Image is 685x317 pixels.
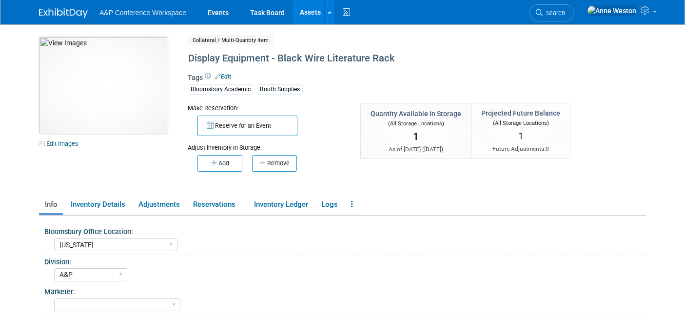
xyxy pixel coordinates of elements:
div: Booth Supplies [257,84,303,95]
a: Inventory Details [65,196,131,213]
div: (All Storage Locations) [481,118,560,127]
div: Bloomsbury Office Location: [44,224,649,237]
div: Future Adjustments: [481,145,560,153]
span: A&P Conference Workspace [99,9,186,17]
div: Division: [44,255,649,267]
a: Info [39,196,63,213]
div: Make Reservation: [188,103,346,113]
div: (All Storage Locations) [371,119,461,128]
div: As of [DATE] ( ) [371,145,461,154]
div: Display Equipment - Black Wire Literature Rack [185,50,587,67]
a: Reservations [187,196,246,213]
div: Quantity Available in Storage [371,109,461,119]
button: Reserve for an Event [197,116,297,136]
div: Bloomsbury Academic [188,84,254,95]
span: [DATE] [424,146,441,153]
div: Tags [188,73,587,101]
a: Logs [315,196,343,213]
span: 1 [518,130,524,141]
div: Marketer: [44,284,649,297]
span: Collateral / Multi-Quantity Item [188,35,274,45]
span: 1 [413,131,419,142]
a: Search [529,4,574,21]
span: Search [543,9,565,17]
button: Add [197,155,242,172]
img: View Images [39,37,168,134]
div: Adjust Inventory in Storage: [188,136,346,152]
button: Remove [252,155,297,172]
span: 0 [546,145,549,152]
a: Adjustments [133,196,185,213]
div: Projected Future Balance [481,108,560,118]
a: Inventory Ledger [248,196,313,213]
img: Anne Weston [587,5,637,16]
img: ExhibitDay [39,8,88,18]
a: Edit Images [39,138,82,150]
a: Edit [215,73,231,80]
